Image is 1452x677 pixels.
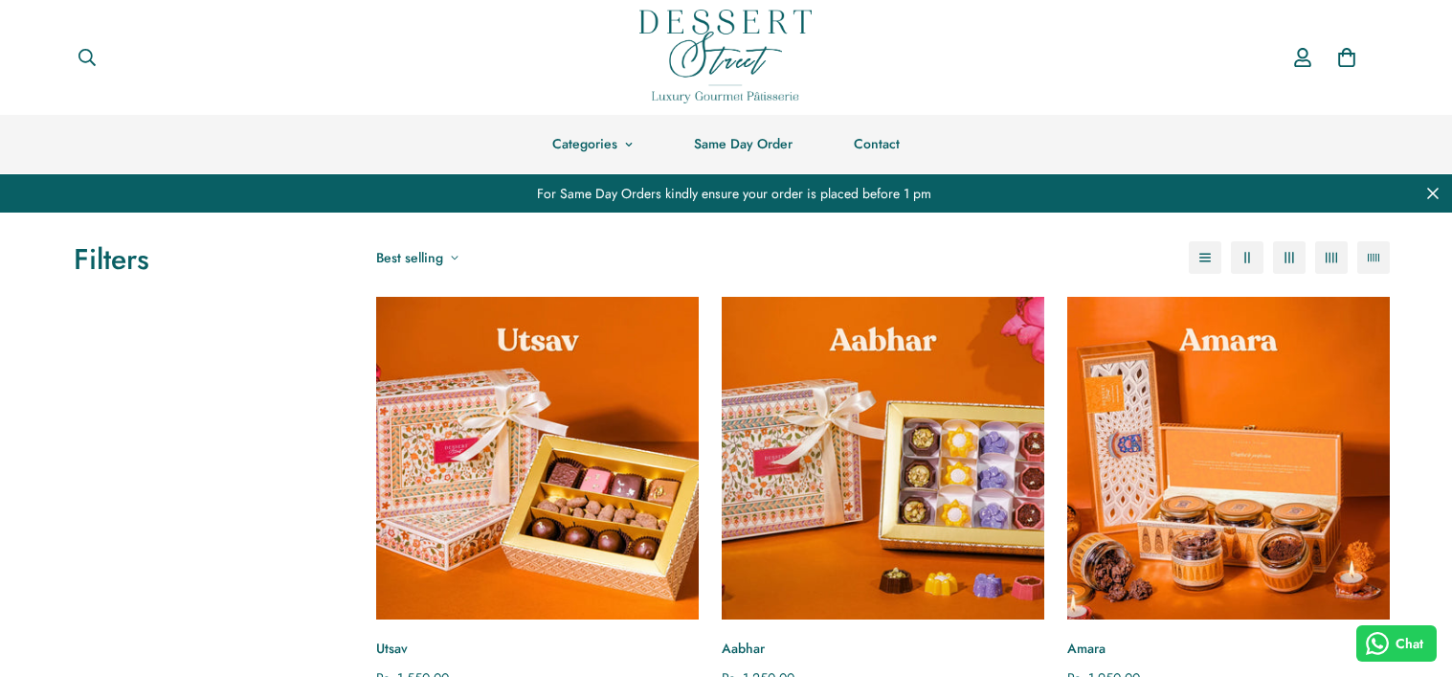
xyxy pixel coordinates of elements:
[376,639,699,659] a: Utsav
[1067,639,1390,659] a: Amara
[1357,241,1390,274] button: 5-column
[823,115,930,173] a: Contact
[1273,241,1306,274] button: 3-column
[1356,625,1438,662] button: Chat
[1067,297,1390,620] a: Amara
[639,10,812,103] img: Dessert Street
[1396,634,1423,654] span: Chat
[722,297,1044,620] a: Aabhar
[1325,35,1369,79] a: 0
[62,36,112,79] button: Search
[74,241,338,278] h3: Filters
[1189,241,1221,274] button: 1-column
[722,639,1044,659] a: Aabhar
[1231,241,1263,274] button: 2-column
[1315,241,1348,274] button: 4-column
[1281,30,1325,85] a: Account
[376,297,699,620] a: Utsav
[663,115,823,173] a: Same Day Order
[14,174,1438,213] div: For Same Day Orders kindly ensure your order is placed before 1 pm
[376,248,443,268] span: Best selling
[522,115,663,173] a: Categories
